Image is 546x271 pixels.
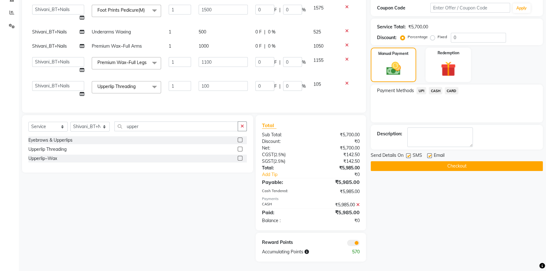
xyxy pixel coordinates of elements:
span: Premium Wax~Full Arms [92,43,142,49]
button: Checkout [371,161,543,171]
div: ₹142.50 [311,151,364,158]
div: ₹5,985.00 [311,178,364,186]
div: Accumulating Points [257,249,338,255]
a: x [136,84,138,89]
label: Fixed [438,34,447,40]
div: Payable: [257,178,311,186]
span: 0 % [268,29,276,35]
span: 2.5% [275,159,284,164]
span: Underarms Waxing [92,29,131,35]
div: ( ) [257,158,311,165]
span: SGST [262,158,273,164]
span: F [274,59,277,66]
div: Sub Total: [257,132,311,138]
span: 1 [169,43,171,49]
span: | [264,43,265,50]
input: Enter Offer / Coupon Code [430,3,510,13]
span: 1050 [313,43,323,49]
div: Balance : [257,217,311,224]
span: 1000 [199,43,209,49]
div: ₹5,700.00 [408,24,428,30]
a: x [147,60,149,65]
div: ₹5,985.00 [311,209,364,216]
span: Email [434,152,444,160]
a: Add Tip [257,171,320,178]
span: Send Details On [371,152,404,160]
span: 105 [313,81,321,87]
div: ₹5,985.00 [311,188,364,195]
div: Description: [377,131,402,137]
span: | [279,7,281,13]
div: Coupon Code [377,5,430,11]
span: 1 [169,29,171,35]
span: Total [262,122,276,129]
span: % [302,83,306,90]
div: Upperlip~Wax [28,155,57,162]
div: ₹5,700.00 [311,145,364,151]
span: 1155 [313,57,323,63]
span: | [279,59,281,66]
span: | [279,83,281,90]
div: Discount: [257,138,311,145]
label: Percentage [408,34,428,40]
div: 570 [338,249,364,255]
div: ₹5,985.00 [311,165,364,171]
span: F [274,7,277,13]
div: Reward Points [257,239,311,246]
div: Discount: [377,34,397,41]
div: Paid: [257,209,311,216]
span: 1575 [313,5,323,11]
a: x [145,7,148,13]
img: _cash.svg [382,60,405,77]
span: Foot Prints Pedicure(M) [97,7,145,13]
span: | [264,29,265,35]
span: Premium Wax~Full Legs [97,60,147,65]
span: Payment Methods [377,87,414,94]
img: _gift.svg [436,60,461,79]
button: Apply [513,3,531,13]
span: CGST [262,152,274,157]
span: Shivani_BT+Nails [32,43,67,49]
div: ₹0 [320,171,364,178]
div: ₹5,700.00 [311,132,364,138]
div: ₹0 [311,138,364,145]
input: Search or Scan [114,121,238,131]
span: 525 [313,29,321,35]
div: Eyebrows & Upperlips [28,137,73,144]
span: CASH [429,87,442,94]
span: 2.5% [275,152,284,157]
div: Net: [257,145,311,151]
label: Manual Payment [378,51,409,56]
div: CASH [257,202,311,208]
span: 0 F [255,43,262,50]
span: CARD [445,87,458,94]
span: Upperlip Threading [97,84,136,89]
span: 500 [199,29,206,35]
div: Payments [262,196,360,202]
span: % [302,59,306,66]
div: Upperlip Threading [28,146,67,153]
span: 0 % [268,43,276,50]
span: Shivani_BT+Nails [32,29,67,35]
span: % [302,7,306,13]
div: ( ) [257,151,311,158]
div: ₹5,985.00 [311,202,364,208]
div: Service Total: [377,24,406,30]
div: ₹142.50 [311,158,364,165]
span: UPI [416,87,426,94]
div: Total: [257,165,311,171]
span: SMS [413,152,422,160]
label: Redemption [438,50,459,56]
div: Cash Tendered: [257,188,311,195]
span: 0 F [255,29,262,35]
div: ₹0 [311,217,364,224]
span: F [274,83,277,90]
